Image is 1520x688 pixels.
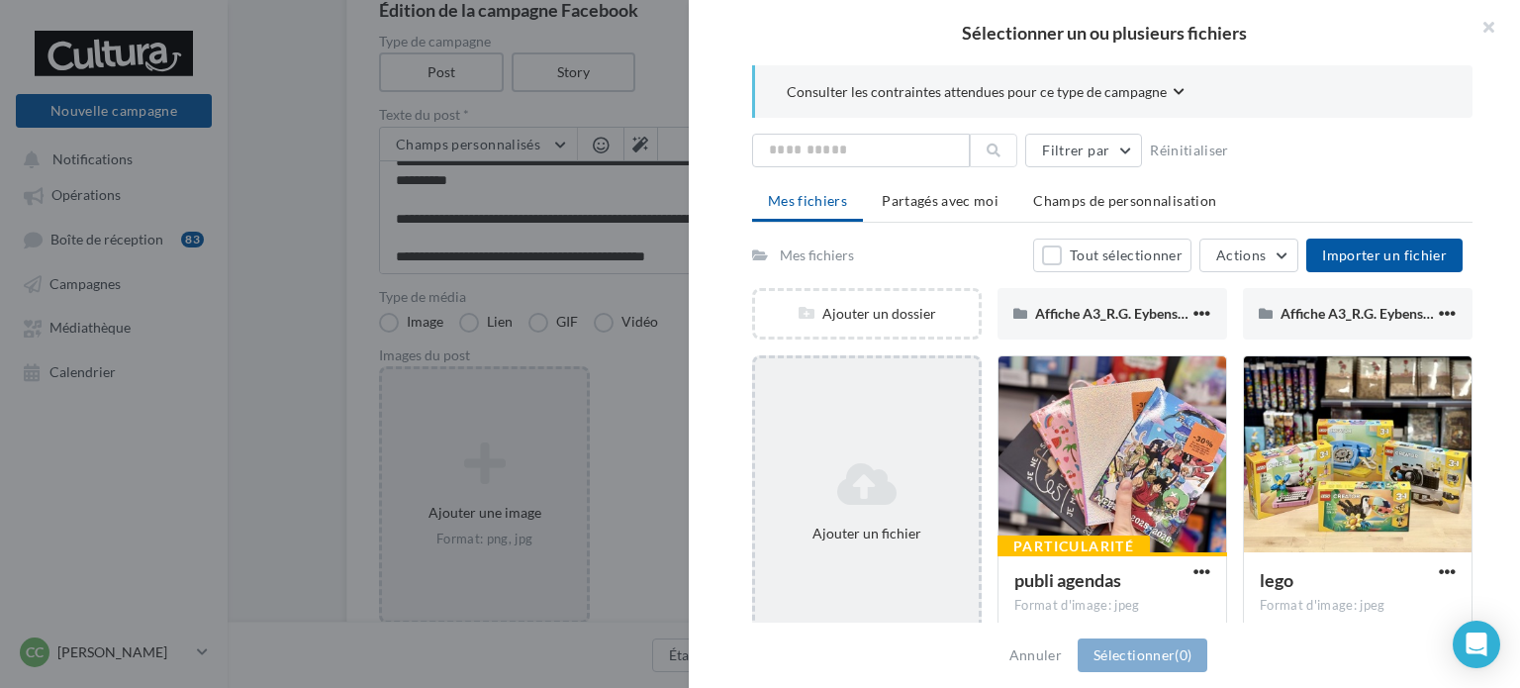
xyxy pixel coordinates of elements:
button: Filtrer par [1025,134,1142,167]
span: Affiche A3_R.G. Eybens 14 06 [1281,305,1461,322]
span: Importer un fichier [1322,246,1447,263]
button: Importer un fichier [1306,239,1463,272]
span: Consulter les contraintes attendues pour ce type de campagne [787,82,1167,102]
span: Champs de personnalisation [1033,192,1216,209]
span: Partagés avec moi [882,192,998,209]
div: Open Intercom Messenger [1453,621,1500,668]
button: Tout sélectionner [1033,239,1191,272]
button: Réinitialiser [1142,139,1237,162]
span: lego [1260,569,1293,591]
div: Particularité [997,536,1150,557]
span: Actions [1216,246,1266,263]
div: Ajouter un dossier [755,304,979,324]
button: Consulter les contraintes attendues pour ce type de campagne [787,81,1185,106]
span: publi agendas [1014,569,1121,591]
span: Affiche A3_R.G. Eybens 14 06 [1035,305,1215,322]
div: Mes fichiers [780,246,854,265]
div: Ajouter un fichier [763,524,971,543]
h2: Sélectionner un ou plusieurs fichiers [720,24,1488,42]
div: Format d'image: jpeg [1260,597,1456,615]
button: Actions [1199,239,1298,272]
span: Mes fichiers [768,192,847,209]
span: (0) [1175,646,1191,663]
button: Annuler [1001,643,1070,667]
button: Sélectionner(0) [1078,639,1207,672]
div: Format d'image: jpeg [1014,597,1210,615]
